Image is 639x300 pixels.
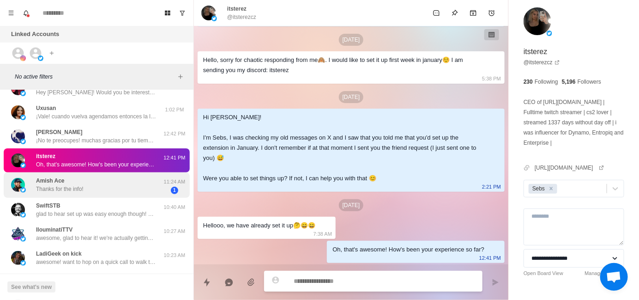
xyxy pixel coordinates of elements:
p: [DATE] [339,199,364,211]
p: [PERSON_NAME] [36,128,83,136]
p: awesome, glad to hear it! we're actually getting ready to drop Blerp 2.0 soon, which involves big... [36,234,156,242]
div: Hellooo, we have already set it up🤔😄😄 [203,220,315,231]
a: Open Board View [524,269,563,277]
p: 5,196 [562,78,576,86]
p: 12:42 PM [163,130,186,138]
img: picture [20,139,26,144]
p: LadiGeek on kick [36,250,82,258]
p: Amish Ace [36,177,65,185]
p: Thanks for the info! [36,185,84,193]
button: Reply with AI [220,273,238,292]
div: Sebs [530,184,546,194]
p: 7:38 AM [313,229,332,239]
p: [DATE] [339,91,364,103]
img: picture [20,212,26,218]
button: Menu [4,6,18,20]
p: itsterez [227,5,247,13]
img: picture [11,251,25,265]
img: picture [20,163,26,168]
p: Linked Accounts [11,30,59,39]
div: Oh, that's awesome! How's been your experience so far? [332,245,484,255]
img: picture [201,6,216,20]
p: ¡Vale! cuando vuelva agendamos entonces la llamada 😊 [36,112,156,121]
a: [URL][DOMAIN_NAME] [535,164,604,172]
button: Mark as unread [427,4,446,22]
p: 5:38 PM [482,73,501,84]
img: picture [38,55,43,61]
p: 1:02 PM [163,106,186,114]
p: 10:27 AM [163,227,186,235]
p: 12:41 PM [479,253,501,263]
p: 11:24 AM [163,178,186,186]
img: picture [20,236,26,242]
p: itsterez [524,46,548,57]
button: Add media [242,273,260,292]
img: picture [11,153,25,167]
button: Add filters [175,71,186,82]
p: IlouminatiTTV [36,226,72,234]
p: No active filters [15,73,175,81]
p: itsterez [36,152,55,160]
button: Notifications [18,6,33,20]
img: picture [11,227,25,241]
p: glad to hear set up was easy enough though! we're actually getting ready to launch 2.0 if you're ... [36,210,156,218]
button: See what's new [7,282,55,293]
p: 10:23 AM [163,251,186,259]
a: Manage Statuses [585,269,624,277]
button: Pin [446,4,464,22]
img: picture [547,31,552,36]
a: @itsterezcz [524,58,560,67]
button: Add account [46,48,57,59]
img: picture [20,115,26,120]
div: Hello, sorry for chaotic responding from me🙈. I would like to set it up first week in january☺️ I... [203,55,484,75]
img: picture [20,55,26,61]
img: picture [20,187,26,193]
button: Add reminder [482,4,501,22]
p: 10:40 AM [163,203,186,211]
p: 2:21 PM [482,182,501,192]
img: picture [524,7,551,35]
div: Open chat [600,263,628,291]
button: Send message [486,273,505,292]
p: 12:41 PM [163,154,186,162]
button: Board View [160,6,175,20]
img: picture [11,105,25,119]
p: ¡No te preocupes! muchas gracias por tu tiempo igualmente 😊 [36,136,156,145]
p: Oh, that's awesome! How's been your experience so far? [36,160,156,169]
img: picture [20,260,26,266]
span: 1 [171,187,178,194]
img: picture [11,203,25,217]
img: picture [20,91,26,96]
img: picture [11,178,25,192]
p: awesome! want to hop on a quick call to walk through everything? here's my calendly [URL][DOMAIN_... [36,258,156,266]
button: Archive [464,4,482,22]
div: Remove Sebs [546,184,556,194]
p: CEO of [URL][DOMAIN_NAME] | Fulltime twitch streamer | cs2 lover | streamed 1337 days without day... [524,97,624,148]
img: picture [211,16,217,21]
button: Quick replies [198,273,216,292]
p: 230 [524,78,533,86]
p: Following [535,78,558,86]
p: Followers [578,78,601,86]
p: @itsterezcz [227,13,256,21]
button: Show unread conversations [175,6,190,20]
div: Hi [PERSON_NAME]! I'm Sebs, I was checking my old messages on X and I saw that you told me that y... [203,112,484,184]
p: Hey [PERSON_NAME]! Would you be interested in adding sound alerts, free TTS or Media Sharing to y... [36,88,156,97]
p: [DATE] [339,34,364,46]
p: SwiftSTB [36,202,60,210]
img: picture [11,129,25,143]
p: Uxusan [36,104,56,112]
